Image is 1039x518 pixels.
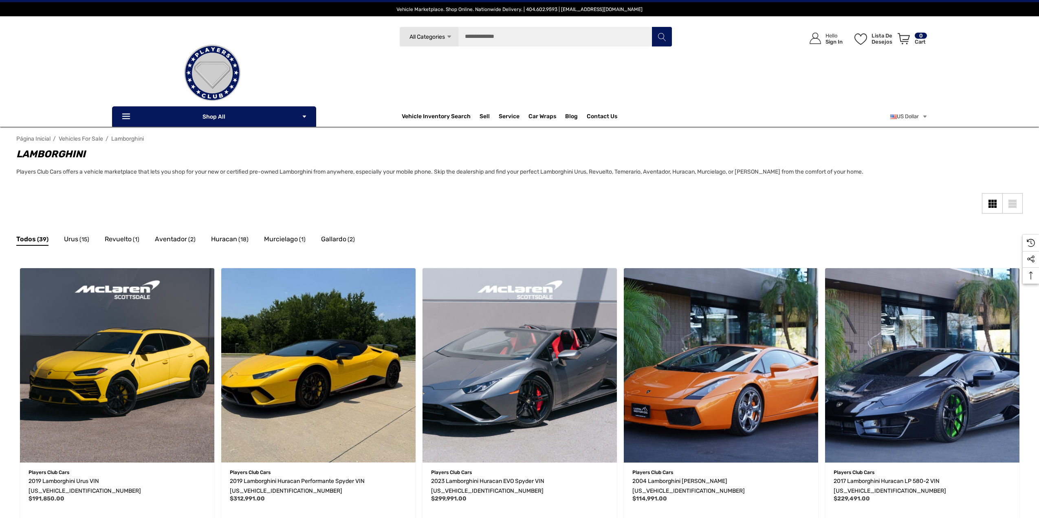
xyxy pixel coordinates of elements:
span: 2019 Lamborghini Urus VIN [US_VEHICLE_IDENTIFICATION_NUMBER] [29,478,141,494]
p: Hello [825,33,843,39]
img: For Sale: 2019 Lamborghini Urus VIN ZPBUA1ZL8KLA03403 [20,268,214,463]
p: Shop All [112,106,316,127]
a: Service [499,113,519,122]
svg: Social Media [1027,255,1035,263]
a: Grid View [982,193,1002,214]
span: (18) [238,234,249,245]
a: Button Go To Sub Category Gallardo [321,234,355,247]
img: Players Club | Cars For Sale [172,32,253,114]
span: Huracan [211,234,237,245]
span: (15) [79,234,89,245]
a: Vehicle Inventory Search [402,113,471,122]
a: 2019 Lamborghini Huracan Performante Spyder VIN ZHWUS4ZF3KLA11421,$312,991.00 [221,268,416,463]
a: Sell [480,108,499,125]
img: For Sale: 2023 Lamborghini Huracan EVO Spyder VIN ZHWUT5ZF8PLA22487 [423,268,617,463]
span: 2023 Lamborghini Huracan EVO Spyder VIN [US_VEHICLE_IDENTIFICATION_NUMBER] [431,478,544,494]
span: (2) [348,234,355,245]
span: $191,850.00 [29,495,64,502]
svg: Icon Arrow Down [302,114,307,119]
a: Button Go To Sub Category Aventador [155,234,196,247]
span: 2017 Lamborghini Huracan LP 580-2 VIN [US_VEHICLE_IDENTIFICATION_NUMBER] [834,478,946,494]
span: $312,991.00 [230,495,265,502]
img: For Sale: 2017 Lamborghini Huracan LP 580-2 VIN ZHWUC2ZF6HLA06112 [825,268,1019,463]
svg: Review Your Cart [898,33,910,44]
svg: Icon Arrow Down [446,34,452,40]
a: 2019 Lamborghini Urus VIN ZPBUA1ZL8KLA03403,$191,850.00 [20,268,214,463]
span: Aventador [155,234,187,245]
img: For Sale: 2019 Lamborghini Huracan Performante Spyder VIN ZHWUS4ZF3KLA11421 [221,268,416,463]
a: Selecione a moeda: USD [890,108,928,125]
a: Carrinho com 0 itens [894,24,928,56]
p: Players Club Cars [431,467,608,478]
span: (39) [37,234,48,245]
p: Lista de desejos [872,33,893,45]
span: 2004 Lamborghini [PERSON_NAME] [US_VEHICLE_IDENTIFICATION_NUMBER] [632,478,745,494]
span: (2) [188,234,196,245]
span: Sell [480,113,490,122]
span: Todos [16,234,36,245]
iframe: Tidio Chat [997,465,1035,504]
p: Cart [915,39,927,45]
a: Button Go To Sub Category Urus [64,234,89,247]
a: 2004 Lamborghini Gallardo VIN ZHWGU11S74LA01220,$114,991.00 [624,268,818,463]
a: 2017 Lamborghini Huracan LP 580-2 VIN ZHWUC2ZF6HLA06112,$229,491.00 [834,476,1011,496]
svg: Top [1023,271,1039,280]
a: Contact Us [587,113,617,122]
span: Murcielago [264,234,298,245]
a: Página inicial [16,135,51,142]
svg: Icon Line [121,112,133,121]
h1: Lamborghini [16,147,888,161]
a: Car Wraps [528,108,565,125]
p: Players Club Cars [632,467,810,478]
a: 2004 Lamborghini Gallardo VIN ZHWGU11S74LA01220,$114,991.00 [632,476,810,496]
span: 2019 Lamborghini Huracan Performante Spyder VIN [US_VEHICLE_IDENTIFICATION_NUMBER] [230,478,365,494]
p: Sign In [825,39,843,45]
span: (1) [299,234,306,245]
svg: Icon User Account [810,33,821,44]
span: $229,491.00 [834,495,870,502]
a: Lamborghini [111,135,144,142]
button: Pesquisar [652,26,672,47]
a: Entrar [800,24,847,53]
svg: Recently Viewed [1027,239,1035,247]
span: All Categories [409,33,445,40]
a: Button Go To Sub Category Huracan [211,234,249,247]
p: Players Club Cars [29,467,206,478]
p: Players Club Cars [230,467,407,478]
p: Players Club Cars [834,467,1011,478]
a: All Categories Icon Arrow Down Icon Arrow Up [399,26,458,47]
a: Blog [565,113,578,122]
a: 2023 Lamborghini Huracan EVO Spyder VIN ZHWUT5ZF8PLA22487,$299,991.00 [431,476,608,496]
a: 2019 Lamborghini Huracan Performante Spyder VIN ZHWUS4ZF3KLA11421,$312,991.00 [230,476,407,496]
p: Players Club Cars offers a vehicle marketplace that lets you shop for your new or certified pre-o... [16,166,888,178]
span: $114,991.00 [632,495,667,502]
span: Gallardo [321,234,346,245]
span: Urus [64,234,78,245]
span: $299,991.00 [431,495,467,502]
a: Button Go To Sub Category Murcielago [264,234,306,247]
a: List View [1002,193,1023,214]
nav: Breadcrumb [16,132,1023,146]
svg: Lista de desejos [854,33,867,45]
p: 0 [915,33,927,39]
span: Revuelto [105,234,132,245]
span: Car Wraps [528,113,556,122]
span: Vehicle Marketplace. Shop Online. Nationwide Delivery. | 404.602.9593 | [EMAIL_ADDRESS][DOMAIN_NAME] [396,7,643,12]
span: (1) [133,234,139,245]
a: 2019 Lamborghini Urus VIN ZPBUA1ZL8KLA03403,$191,850.00 [29,476,206,496]
a: 2017 Lamborghini Huracan LP 580-2 VIN ZHWUC2ZF6HLA06112,$229,491.00 [825,268,1019,463]
a: Button Go To Sub Category Revuelto [105,234,139,247]
a: Lista de desejos Lista de desejos [851,24,894,53]
a: 2023 Lamborghini Huracan EVO Spyder VIN ZHWUT5ZF8PLA22487,$299,991.00 [423,268,617,463]
a: Vehicles For Sale [59,135,103,142]
img: For Sale: 2004 Lamborghini Gallardo VIN ZHWGU11S74LA01220 [624,268,818,463]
